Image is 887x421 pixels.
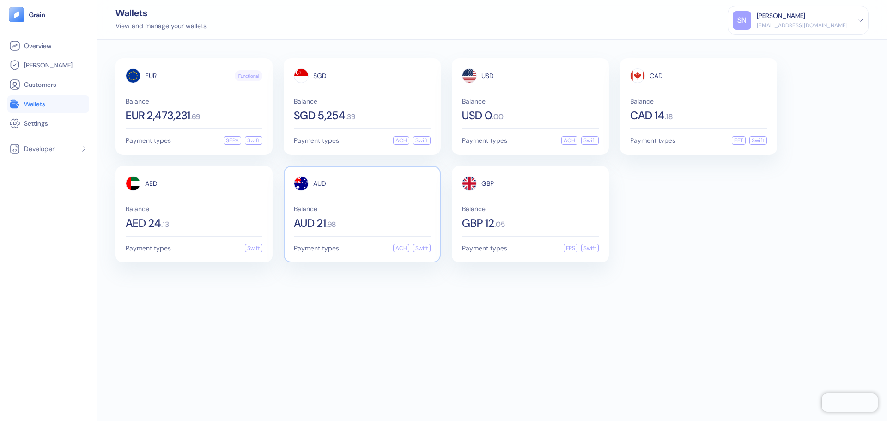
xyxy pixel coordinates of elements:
[561,136,577,145] div: ACH
[494,221,505,228] span: . 05
[346,113,355,121] span: . 39
[238,73,259,79] span: Functional
[294,245,339,251] span: Payment types
[126,110,190,121] span: EUR 2,473,231
[733,11,751,30] div: SN
[126,245,171,251] span: Payment types
[630,110,665,121] span: CAD 14
[126,206,262,212] span: Balance
[9,79,87,90] a: Customers
[630,137,675,144] span: Payment types
[24,99,45,109] span: Wallets
[145,73,157,79] span: EUR
[581,136,599,145] div: Swift
[393,244,409,252] div: ACH
[115,8,207,18] div: Wallets
[294,206,431,212] span: Balance
[413,136,431,145] div: Swift
[145,180,158,187] span: AED
[245,244,262,252] div: Swift
[9,98,87,110] a: Wallets
[9,118,87,129] a: Settings
[313,73,327,79] span: SGD
[294,98,431,104] span: Balance
[245,136,262,145] div: Swift
[822,393,878,412] iframe: Chatra live chat
[24,119,48,128] span: Settings
[481,73,494,79] span: USD
[413,244,431,252] div: Swift
[313,180,326,187] span: AUD
[462,245,507,251] span: Payment types
[462,137,507,144] span: Payment types
[757,21,848,30] div: [EMAIL_ADDRESS][DOMAIN_NAME]
[126,218,161,229] span: AED 24
[581,244,599,252] div: Swift
[294,137,339,144] span: Payment types
[492,113,504,121] span: . 00
[650,73,663,79] span: CAD
[665,113,673,121] span: . 18
[294,218,326,229] span: AUD 21
[294,110,346,121] span: SGD 5,254
[393,136,409,145] div: ACH
[29,12,46,18] img: logo
[462,218,494,229] span: GBP 12
[24,61,73,70] span: [PERSON_NAME]
[126,137,171,144] span: Payment types
[24,80,56,89] span: Customers
[9,60,87,71] a: [PERSON_NAME]
[564,244,577,252] div: FPS
[126,98,262,104] span: Balance
[630,98,767,104] span: Balance
[462,206,599,212] span: Balance
[732,136,746,145] div: EFT
[9,7,24,22] img: logo-tablet-V2.svg
[481,180,494,187] span: GBP
[462,98,599,104] span: Balance
[224,136,241,145] div: SEPA
[326,221,336,228] span: . 98
[115,21,207,31] div: View and manage your wallets
[190,113,200,121] span: . 69
[24,41,51,50] span: Overview
[24,144,55,153] span: Developer
[757,11,805,21] div: [PERSON_NAME]
[462,110,492,121] span: USD 0
[749,136,767,145] div: Swift
[9,40,87,51] a: Overview
[161,221,169,228] span: . 13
